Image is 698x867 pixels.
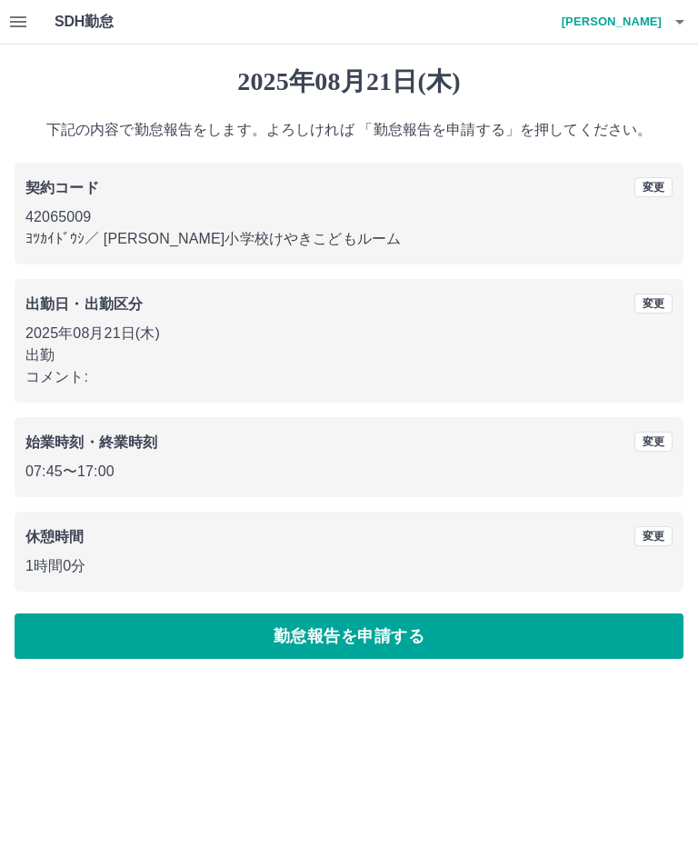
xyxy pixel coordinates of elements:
[634,526,673,546] button: 変更
[25,529,85,544] b: 休憩時間
[25,344,673,366] p: 出勤
[25,296,143,312] b: 出勤日・出勤区分
[15,613,683,659] button: 勤怠報告を申請する
[25,323,673,344] p: 2025年08月21日(木)
[25,228,673,250] p: ﾖﾂｶｲﾄﾞｳｼ ／ [PERSON_NAME]小学校けやきこどもルーム
[25,180,99,195] b: 契約コード
[15,66,683,97] h1: 2025年08月21日(木)
[25,206,673,228] p: 42065009
[25,366,673,388] p: コメント:
[634,432,673,452] button: 変更
[25,434,157,450] b: 始業時刻・終業時刻
[15,119,683,141] p: 下記の内容で勤怠報告をします。よろしければ 「勤怠報告を申請する」を押してください。
[634,177,673,197] button: 変更
[25,461,673,483] p: 07:45 〜 17:00
[25,555,673,577] p: 1時間0分
[634,294,673,314] button: 変更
